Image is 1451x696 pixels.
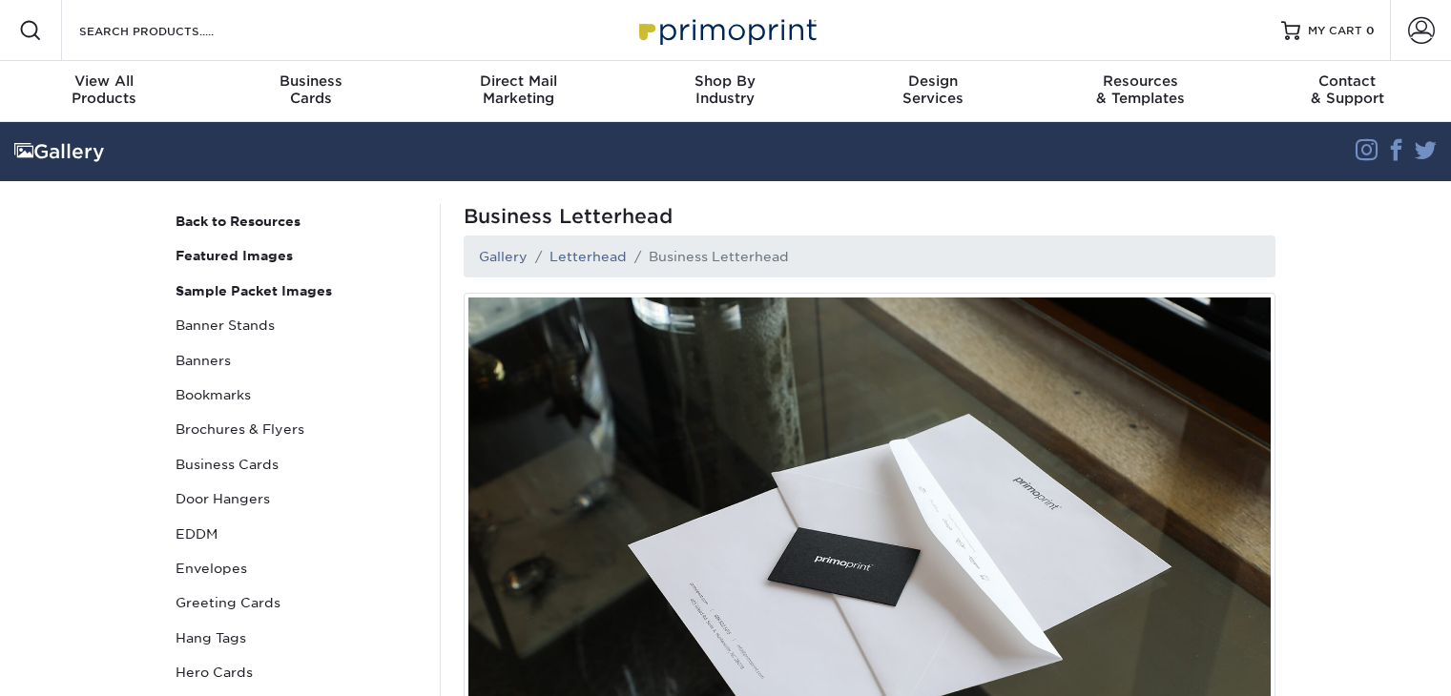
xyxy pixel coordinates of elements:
[168,447,425,481] a: Business Cards
[622,61,829,122] a: Shop ByIndustry
[168,412,425,446] a: Brochures & Flyers
[829,72,1036,107] div: Services
[168,517,425,551] a: EDDM
[464,204,1275,228] span: Business Letterhead
[829,61,1036,122] a: DesignServices
[415,61,622,122] a: Direct MailMarketing
[207,61,414,122] a: BusinessCards
[168,481,425,516] a: Door Hangers
[168,343,425,378] a: Banners
[627,247,789,266] li: Business Letterhead
[168,378,425,412] a: Bookmarks
[622,72,829,107] div: Industry
[207,72,414,90] span: Business
[1308,23,1362,39] span: MY CART
[168,655,425,689] a: Hero Cards
[176,283,332,298] strong: Sample Packet Images
[168,308,425,342] a: Banner Stands
[1036,72,1243,90] span: Resources
[77,19,263,42] input: SEARCH PRODUCTS.....
[168,274,425,308] a: Sample Packet Images
[207,72,414,107] div: Cards
[168,238,425,273] a: Featured Images
[829,72,1036,90] span: Design
[1036,72,1243,107] div: & Templates
[168,585,425,620] a: Greeting Cards
[622,72,829,90] span: Shop By
[549,249,627,264] a: Letterhead
[1244,61,1451,122] a: Contact& Support
[168,621,425,655] a: Hang Tags
[168,204,425,238] a: Back to Resources
[176,248,293,263] strong: Featured Images
[479,249,528,264] a: Gallery
[1244,72,1451,107] div: & Support
[1244,72,1451,90] span: Contact
[415,72,622,107] div: Marketing
[415,72,622,90] span: Direct Mail
[631,10,821,51] img: Primoprint
[168,551,425,585] a: Envelopes
[1366,24,1375,37] span: 0
[1036,61,1243,122] a: Resources& Templates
